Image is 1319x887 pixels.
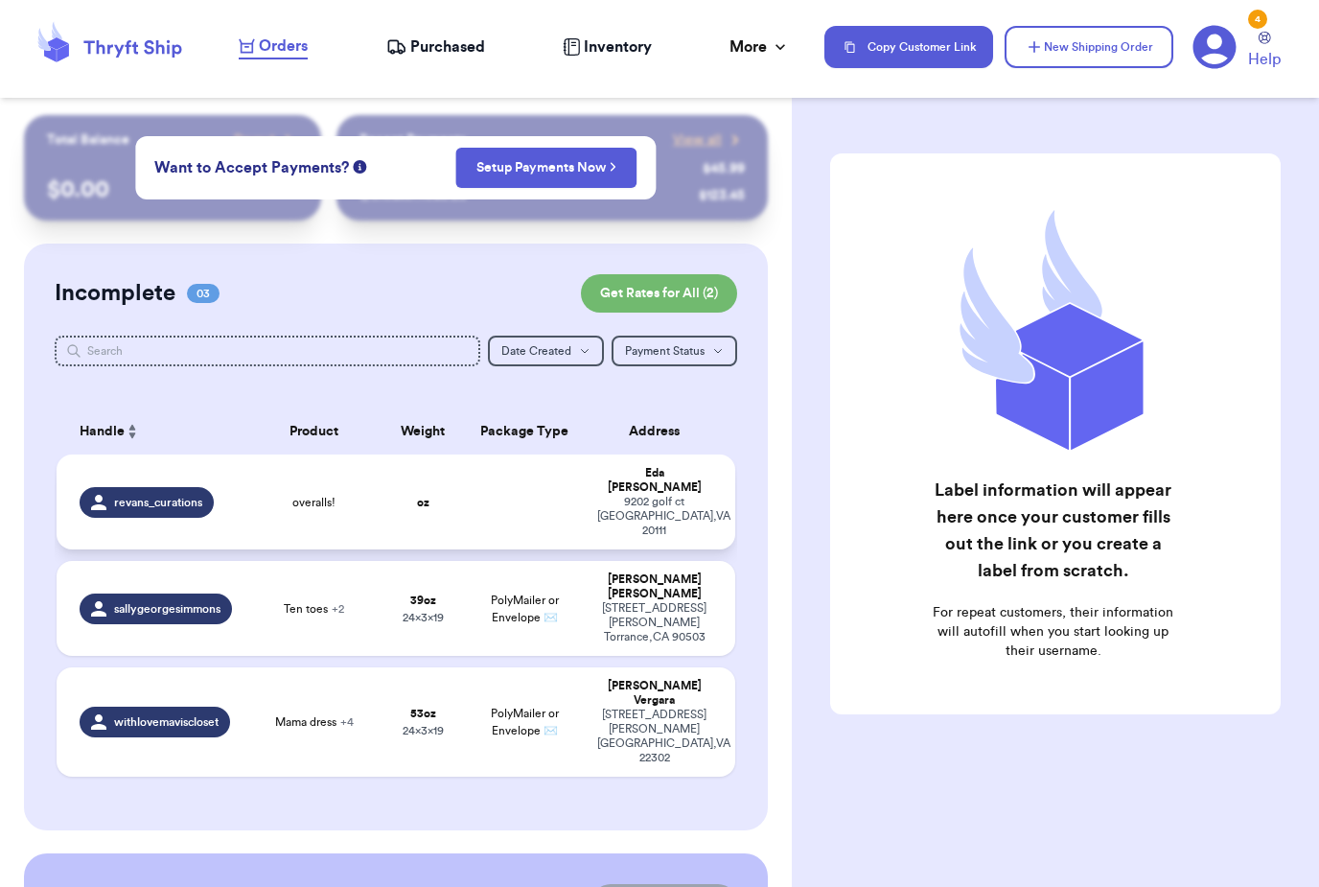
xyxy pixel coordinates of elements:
[234,130,298,150] a: Payout
[1192,25,1237,69] a: 4
[673,130,722,150] span: View all
[597,601,712,644] div: [STREET_ADDRESS][PERSON_NAME] Torrance , CA 90503
[234,130,275,150] span: Payout
[47,130,129,150] p: Total Balance
[246,408,382,455] th: Product
[928,603,1178,661] p: For repeat customers, their information will autofill when you start looking up their username.
[729,35,790,58] div: More
[1248,48,1281,71] span: Help
[125,420,140,443] button: Sort ascending
[673,130,745,150] a: View all
[114,601,220,617] span: sallygeorgesimmons
[239,35,308,59] a: Orders
[612,336,737,366] button: Payment Status
[597,679,712,708] div: [PERSON_NAME] Vergara
[563,35,652,58] a: Inventory
[928,477,1178,584] h2: Label information will appear here once your customer fills out the link or you create a label fr...
[382,408,464,455] th: Weight
[55,336,480,366] input: Search
[114,495,202,510] span: revans_curations
[275,714,354,730] span: Mama dress
[581,274,737,313] button: Get Rates for All (2)
[488,336,604,366] button: Date Created
[410,35,485,58] span: Purchased
[1248,10,1267,29] div: 4
[491,708,559,736] span: PolyMailer or Envelope ✉️
[699,186,745,205] div: $ 123.45
[584,35,652,58] span: Inventory
[476,158,617,177] a: Setup Payments Now
[586,408,735,455] th: Address
[597,708,712,765] div: [STREET_ADDRESS][PERSON_NAME] [GEOGRAPHIC_DATA] , VA 22302
[386,35,485,58] a: Purchased
[284,601,344,617] span: Ten toes
[80,422,125,442] span: Handle
[703,159,745,178] div: $ 45.99
[114,714,219,730] span: withlovemaviscloset
[292,495,336,510] span: overalls!
[417,497,429,508] strong: oz
[597,572,712,601] div: [PERSON_NAME] [PERSON_NAME]
[187,284,220,303] span: 03
[403,612,444,623] span: 24 x 3 x 19
[597,495,712,538] div: 9202 golf ct [GEOGRAPHIC_DATA] , VA 20111
[47,175,298,205] p: $ 0.00
[332,603,344,615] span: + 2
[403,725,444,736] span: 24 x 3 x 19
[491,595,559,623] span: PolyMailer or Envelope ✉️
[410,595,436,606] strong: 39 oz
[597,466,712,495] div: Eda [PERSON_NAME]
[501,345,571,357] span: Date Created
[625,345,705,357] span: Payment Status
[1248,32,1281,71] a: Help
[464,408,586,455] th: Package Type
[259,35,308,58] span: Orders
[340,716,354,728] span: + 4
[1005,26,1173,68] button: New Shipping Order
[456,148,637,188] button: Setup Payments Now
[359,130,466,150] p: Recent Payments
[55,278,175,309] h2: Incomplete
[410,708,436,719] strong: 53 oz
[824,26,993,68] button: Copy Customer Link
[154,156,349,179] span: Want to Accept Payments?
